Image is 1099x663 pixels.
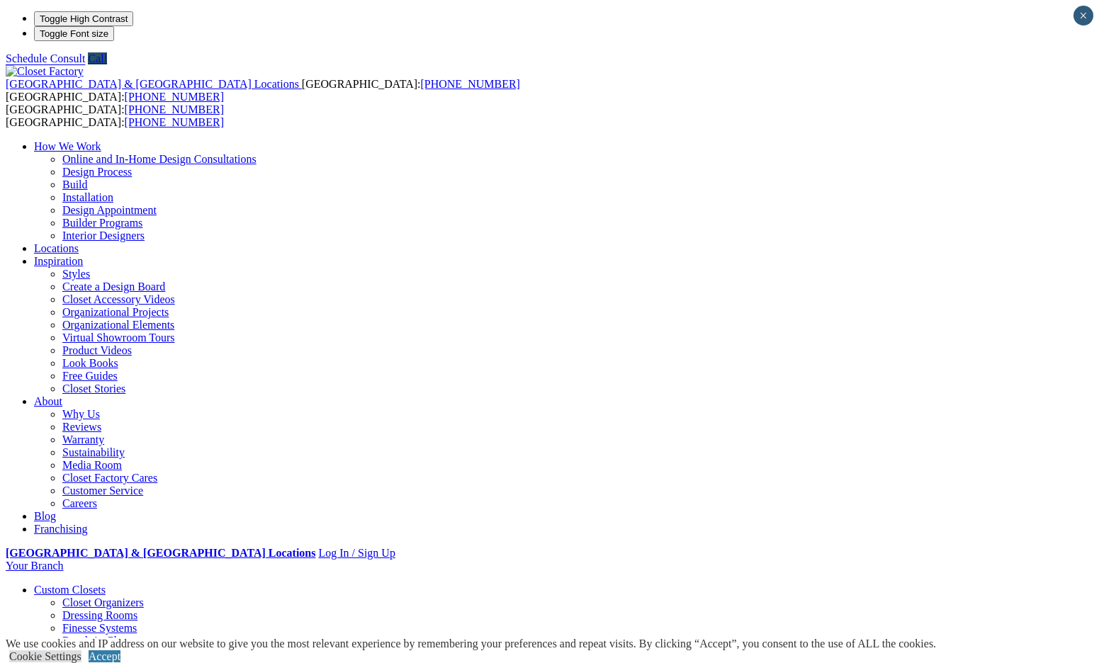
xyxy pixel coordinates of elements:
a: Closet Accessory Videos [62,293,175,305]
a: Reach-in Closets [62,635,140,647]
a: Log In / Sign Up [318,547,395,559]
a: Customer Service [62,484,143,497]
a: Why Us [62,408,100,420]
a: Your Branch [6,560,63,572]
a: Sustainability [62,446,125,458]
a: [PHONE_NUMBER] [125,91,224,103]
a: Free Guides [62,370,118,382]
a: Organizational Elements [62,319,174,331]
img: Closet Factory [6,65,84,78]
button: Toggle High Contrast [34,11,133,26]
a: Design Process [62,166,132,178]
a: Finesse Systems [62,622,137,634]
a: Careers [62,497,97,509]
a: Installation [62,191,113,203]
a: Organizational Projects [62,306,169,318]
a: Create a Design Board [62,280,165,293]
a: Look Books [62,357,118,369]
a: Build [62,178,88,191]
span: Toggle Font size [40,28,108,39]
a: Dressing Rooms [62,609,137,621]
a: Closet Organizers [62,596,144,608]
a: Cookie Settings [9,650,81,662]
a: Online and In-Home Design Consultations [62,153,257,165]
button: Toggle Font size [34,26,114,41]
a: Closet Stories [62,382,125,395]
button: Close [1073,6,1093,25]
span: [GEOGRAPHIC_DATA]: [GEOGRAPHIC_DATA]: [6,103,224,128]
span: Toggle High Contrast [40,13,128,24]
a: [PHONE_NUMBER] [125,116,224,128]
a: Schedule Consult [6,52,85,64]
a: Product Videos [62,344,132,356]
a: About [34,395,62,407]
a: Inspiration [34,255,83,267]
a: Accept [89,650,120,662]
a: Reviews [62,421,101,433]
a: Locations [34,242,79,254]
a: Warranty [62,433,104,446]
a: Franchising [34,523,88,535]
a: Media Room [62,459,122,471]
span: [GEOGRAPHIC_DATA]: [GEOGRAPHIC_DATA]: [6,78,520,103]
a: [GEOGRAPHIC_DATA] & [GEOGRAPHIC_DATA] Locations [6,78,302,90]
a: Design Appointment [62,204,157,216]
a: [PHONE_NUMBER] [125,103,224,115]
a: Call [88,52,107,64]
a: Interior Designers [62,229,145,242]
a: Blog [34,510,56,522]
a: Styles [62,268,90,280]
a: Custom Closets [34,584,106,596]
div: We use cookies and IP address on our website to give you the most relevant experience by remember... [6,637,936,650]
a: Virtual Showroom Tours [62,331,175,344]
a: Builder Programs [62,217,142,229]
span: [GEOGRAPHIC_DATA] & [GEOGRAPHIC_DATA] Locations [6,78,299,90]
a: [GEOGRAPHIC_DATA] & [GEOGRAPHIC_DATA] Locations [6,547,315,559]
a: How We Work [34,140,101,152]
a: Closet Factory Cares [62,472,157,484]
a: [PHONE_NUMBER] [420,78,519,90]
